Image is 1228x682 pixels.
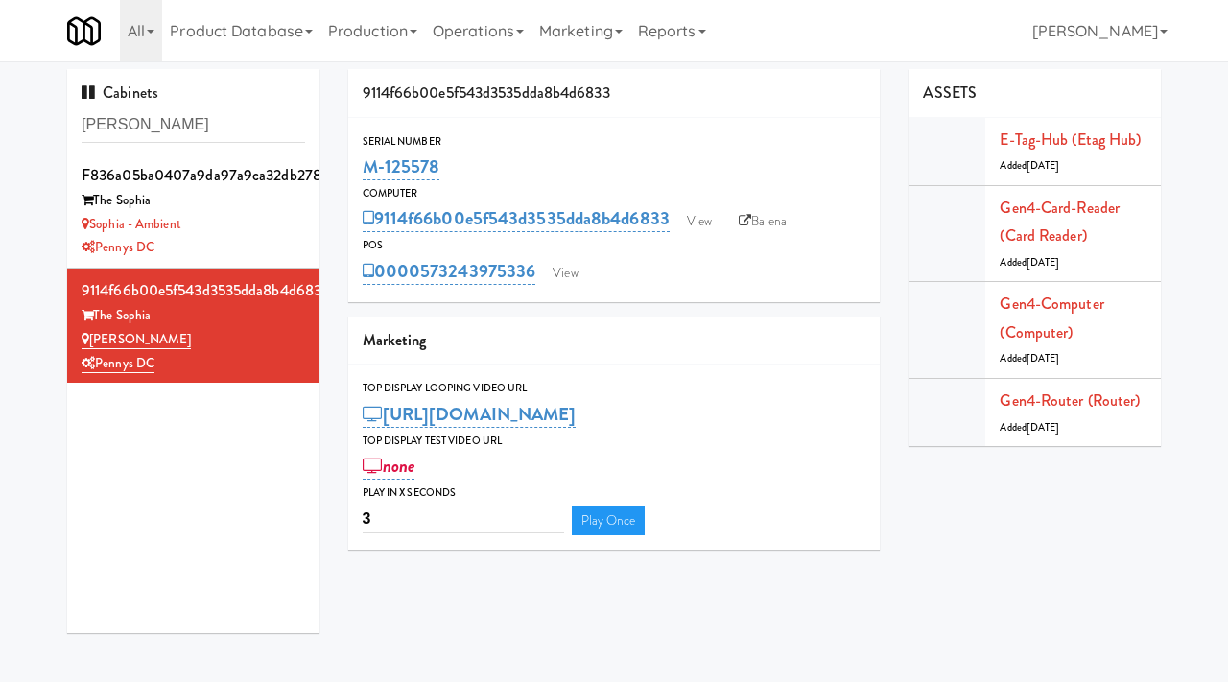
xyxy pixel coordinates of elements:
span: [DATE] [1027,420,1060,435]
a: [PERSON_NAME] [82,330,191,349]
span: Added [1000,420,1059,435]
div: Top Display Looping Video Url [363,379,866,398]
div: 9114f66b00e5f543d3535dda8b4d6833 [348,69,881,118]
img: Micromart [67,14,101,48]
a: View [543,259,587,288]
div: Serial Number [363,132,866,152]
a: 0000573243975336 [363,258,536,285]
a: Balena [729,207,796,236]
li: f836a05ba0407a9da97a9ca32db278f8The Sophia Sophia - AmbientPennys DC [67,153,319,269]
a: M-125578 [363,153,440,180]
a: E-tag-hub (Etag Hub) [1000,129,1141,151]
a: Gen4-router (Router) [1000,389,1140,412]
div: The Sophia [82,189,305,213]
div: The Sophia [82,304,305,328]
span: [DATE] [1027,351,1060,365]
div: POS [363,236,866,255]
a: Pennys DC [82,354,154,373]
a: Gen4-computer (Computer) [1000,293,1103,343]
a: none [363,453,415,480]
span: Marketing [363,329,427,351]
span: Cabinets [82,82,158,104]
div: Play in X seconds [363,483,866,503]
a: Sophia - Ambient [82,215,181,233]
div: Computer [363,184,866,203]
span: ASSETS [923,82,977,104]
div: Top Display Test Video Url [363,432,866,451]
a: Pennys DC [82,238,154,256]
a: Play Once [572,506,646,535]
span: Added [1000,255,1059,270]
span: Added [1000,351,1059,365]
li: 9114f66b00e5f543d3535dda8b4d6833The Sophia [PERSON_NAME]Pennys DC [67,269,319,383]
div: f836a05ba0407a9da97a9ca32db278f8 [82,161,305,190]
span: [DATE] [1027,255,1060,270]
a: [URL][DOMAIN_NAME] [363,401,577,428]
a: 9114f66b00e5f543d3535dda8b4d6833 [363,205,670,232]
input: Search cabinets [82,107,305,143]
span: Added [1000,158,1059,173]
a: View [677,207,721,236]
a: Gen4-card-reader (Card Reader) [1000,197,1120,247]
span: [DATE] [1027,158,1060,173]
div: 9114f66b00e5f543d3535dda8b4d6833 [82,276,305,305]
